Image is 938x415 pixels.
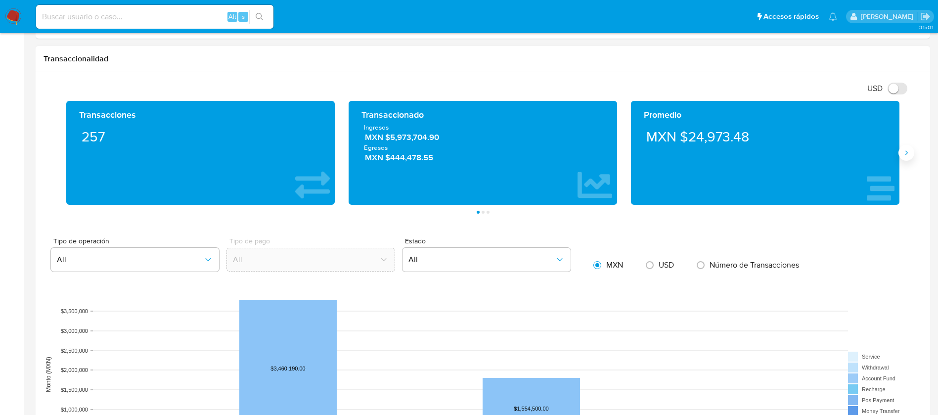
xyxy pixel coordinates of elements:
[920,11,931,22] a: Salir
[242,12,245,21] span: s
[861,12,917,21] p: alicia.aldreteperez@mercadolibre.com.mx
[36,10,273,23] input: Buscar usuario o caso...
[829,12,837,21] a: Notificaciones
[44,54,922,64] h1: Transaccionalidad
[763,11,819,22] span: Accesos rápidos
[249,10,269,24] button: search-icon
[919,23,933,31] span: 3.150.1
[228,12,236,21] span: Alt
